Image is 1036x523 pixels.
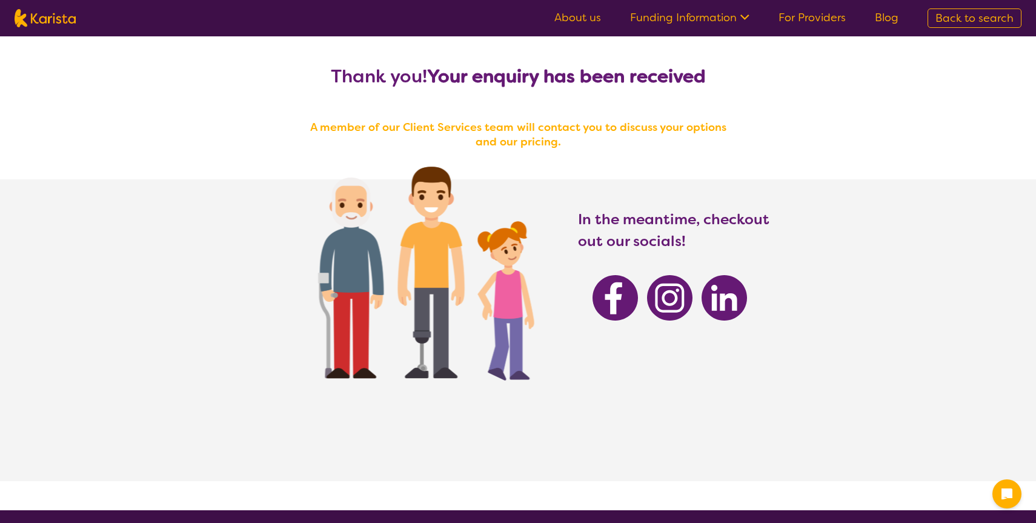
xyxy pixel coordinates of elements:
h3: In the meantime, checkout out our socials! [578,208,771,252]
img: Karista Linkedin [702,275,747,321]
img: Karista Facebook [593,275,638,321]
a: Blog [875,10,898,25]
img: Karista logo [15,9,76,27]
img: Karista Instagram [647,275,692,321]
a: Funding Information [630,10,749,25]
span: Back to search [935,11,1014,25]
h2: Thank you! [300,65,736,87]
b: Your enquiry has been received [427,64,706,88]
a: Back to search [928,8,1021,28]
a: About us [554,10,601,25]
h4: A member of our Client Services team will contact you to discuss your options and our pricing. [300,120,736,149]
img: Karista provider enquiry success [282,136,560,403]
a: For Providers [779,10,846,25]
